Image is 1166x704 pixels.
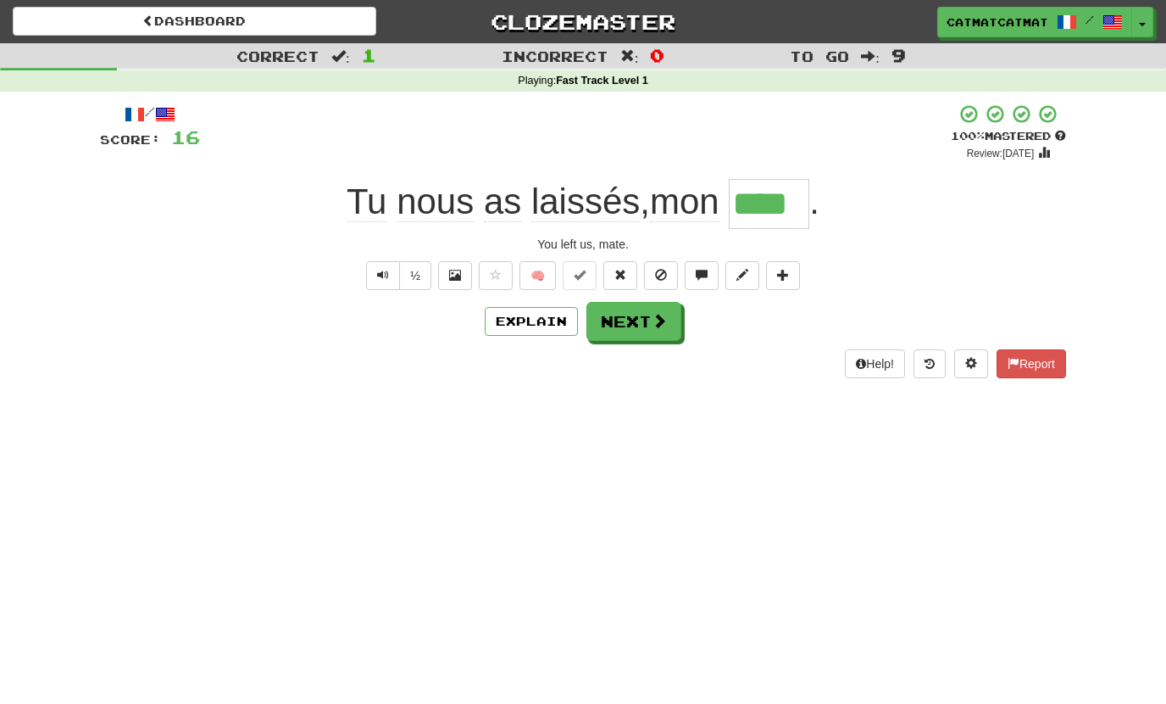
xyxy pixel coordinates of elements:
span: 100 % [951,129,985,142]
span: : [331,49,350,64]
button: Next [586,302,681,341]
a: Dashboard [13,7,376,36]
span: , [347,182,729,222]
button: Reset to 0% Mastered (alt+r) [603,261,637,290]
button: Favorite sentence (alt+f) [479,261,513,290]
span: 9 [891,45,906,65]
span: nous [397,182,474,222]
button: Discuss sentence (alt+u) [685,261,719,290]
span: catmatcatmat [947,14,1048,30]
span: 0 [650,45,664,65]
a: catmatcatmat / [937,7,1132,37]
span: 16 [171,126,200,148]
button: Explain [485,307,578,336]
span: Tu [347,182,386,222]
button: Ignore sentence (alt+i) [644,261,678,290]
button: Add to collection (alt+a) [766,261,800,290]
strong: Fast Track Level 1 [556,75,648,87]
button: 🧠 [519,261,556,290]
span: Correct [236,47,319,64]
button: ½ [399,261,431,290]
a: Clozemaster [402,7,765,36]
span: as [484,182,521,222]
button: Edit sentence (alt+d) [725,261,759,290]
span: . [809,182,819,221]
span: : [620,49,639,64]
span: : [861,49,880,64]
span: Incorrect [502,47,608,64]
span: To go [790,47,849,64]
span: laissés [531,182,640,222]
span: 1 [362,45,376,65]
button: Report [997,349,1066,378]
div: / [100,103,200,125]
span: mon [650,182,719,222]
div: Mastered [951,129,1066,144]
span: / [1085,14,1094,25]
div: Text-to-speech controls [363,261,431,290]
span: Score: [100,132,161,147]
button: Show image (alt+x) [438,261,472,290]
div: You left us, mate. [100,236,1066,253]
button: Round history (alt+y) [913,349,946,378]
button: Set this sentence to 100% Mastered (alt+m) [563,261,597,290]
button: Help! [845,349,905,378]
button: Play sentence audio (ctl+space) [366,261,400,290]
small: Review: [DATE] [967,148,1035,159]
